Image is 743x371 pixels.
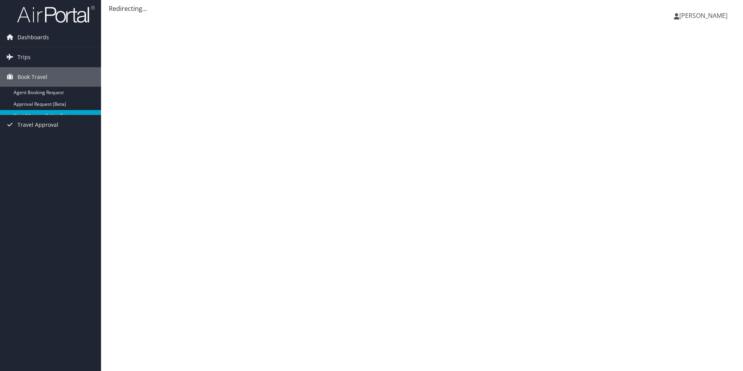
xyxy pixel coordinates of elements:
[17,67,47,87] span: Book Travel
[679,11,727,20] span: [PERSON_NAME]
[17,28,49,47] span: Dashboards
[17,5,95,23] img: airportal-logo.png
[109,4,735,13] div: Redirecting...
[17,115,58,135] span: Travel Approval
[17,47,31,67] span: Trips
[674,4,735,27] a: [PERSON_NAME]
